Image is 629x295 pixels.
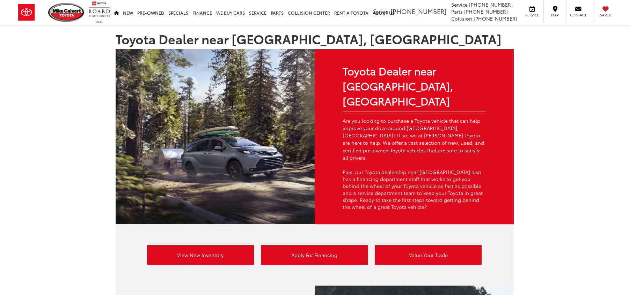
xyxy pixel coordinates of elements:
div: Plus, our Toyota dealership near [GEOGRAPHIC_DATA] also has a financing department staff that wor... [343,168,486,210]
span: [PHONE_NUMBER] [469,1,513,8]
div: Are you looking to purchase a Toyota vehicle that can help improve your drive around [GEOGRAPHIC_... [343,117,486,162]
span: Map [547,13,563,17]
span: Service [451,1,468,8]
span: Contact [570,13,586,17]
span: Collision [451,15,472,22]
span: Service [524,13,540,17]
span: [PHONE_NUMBER] [474,15,517,22]
img: Mike Calvert Toyota [48,3,85,22]
h1: Toyota Dealer near [GEOGRAPHIC_DATA], [GEOGRAPHIC_DATA] [116,32,514,46]
a: Apply For Financing [261,245,368,265]
a: View New Inventory [147,245,254,265]
span: [PHONE_NUMBER] [464,8,508,15]
span: Saved [598,13,613,17]
span: Parts [451,8,463,15]
a: Value Your Trade [375,245,482,265]
div: Toyota Dealer near [GEOGRAPHIC_DATA], [GEOGRAPHIC_DATA] [343,63,486,108]
span: [PHONE_NUMBER] [390,7,446,16]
